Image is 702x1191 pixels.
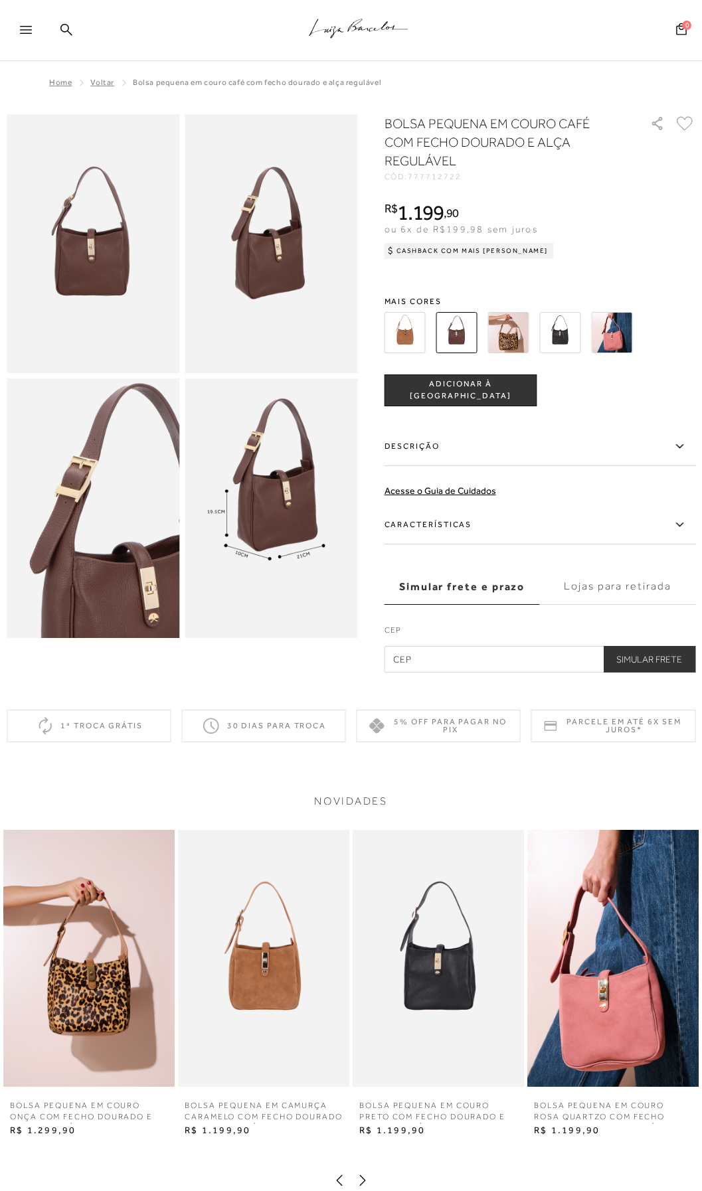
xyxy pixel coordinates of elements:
[540,569,695,605] label: Lojas para retirada
[133,78,381,87] span: BOLSA PEQUENA EM COURO CAFÉ COM FECHO DOURADO E ALÇA REGULÁVEL
[353,1100,524,1124] a: BOLSA PEQUENA EM COURO PRETO COM FECHO DOURADO E ALÇA REGULÁVEL
[385,243,554,259] div: Cashback com Mais [PERSON_NAME]
[385,374,537,406] button: ADICIONAR À [GEOGRAPHIC_DATA]
[7,378,179,637] img: image
[682,21,691,30] span: 0
[527,1100,699,1124] a: BOLSA PEQUENA EM COURO ROSA QUARTZO COM FECHO DOURADO E ALÇA REGULÁVEL
[397,200,444,224] span: 1.199
[10,1125,76,1135] span: R$ 1.299,90
[49,78,72,87] a: Home
[178,1100,349,1124] a: BOLSA PEQUENA EM CAMURÇA CARAMELO COM FECHO DOURADO E ALÇA REGULÁVEL
[385,506,696,544] label: Características
[444,207,459,219] i: ,
[436,312,478,353] img: BOLSA PEQUENA EM COURO CAFÉ COM FECHO DOURADO E ALÇA REGULÁVEL
[178,830,349,1087] img: BOLSA PEQUENA EM CAMURÇA CARAMELO COM FECHO DOURADO E ALÇA REGULÁVEL
[385,224,538,234] span: ou 6x de R$199,98 sem juros
[527,830,699,1087] img: BOLSA PEQUENA EM COURO ROSA QUARTZO COM FECHO DOURADO E ALÇA REGULÁVEL
[3,830,175,1087] img: BOLSA PEQUENA EM COURO ONÇA COM FECHO DOURADO E ALÇA REGULÁVEL
[385,428,696,466] label: Descrição
[592,312,633,353] img: BOLSA PEQUENA EM COURO ROSA QUARTZO COM FECHO DOURADO E ALÇA REGULÁVEL
[385,312,426,353] img: BOLSA PEQUENA EM CAMURÇA CARAMELO COM FECHO DOURADO E ALÇA REGULÁVEL
[359,1125,426,1135] span: R$ 1.199,90
[353,830,524,1087] img: BOLSA PEQUENA EM COURO PRETO COM FECHO DOURADO E ALÇA REGULÁVEL
[90,78,114,87] a: Voltar
[181,710,345,742] div: 30 dias para troca
[185,114,357,373] img: image
[672,22,691,40] button: 0
[385,624,696,643] label: CEP
[531,710,695,742] div: Parcele em até 6x sem juros*
[540,312,581,353] img: BOLSA PEQUENA EM COURO PRETO COM FECHO DOURADO E ALÇA REGULÁVEL
[385,202,398,214] i: R$
[446,206,459,220] span: 90
[7,710,171,742] div: 1ª troca grátis
[385,173,636,181] div: CÓD:
[385,114,620,170] h1: BOLSA PEQUENA EM COURO CAFÉ COM FECHO DOURADO E ALÇA REGULÁVEL
[385,569,540,605] label: Simular frete e prazo
[488,312,529,353] img: BOLSA PEQUENA EM COURO ONÇA COM FECHO DOURADO E ALÇA REGULÁVEL
[3,1100,175,1124] a: BOLSA PEQUENA EM COURO ONÇA COM FECHO DOURADO E ALÇA REGULÁVEL
[385,297,696,305] span: Mais cores
[7,114,179,373] img: image
[185,378,357,637] img: image
[408,172,461,181] span: 777712722
[385,378,537,402] span: ADICIONAR À [GEOGRAPHIC_DATA]
[534,1125,600,1135] span: R$ 1.199,90
[385,646,696,673] input: CEP
[385,485,496,496] a: Acesse o Guia de Cuidados
[603,646,695,673] button: Simular Frete
[357,710,521,742] div: 5% off para pagar no PIX
[185,1125,251,1135] span: R$ 1.199,90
